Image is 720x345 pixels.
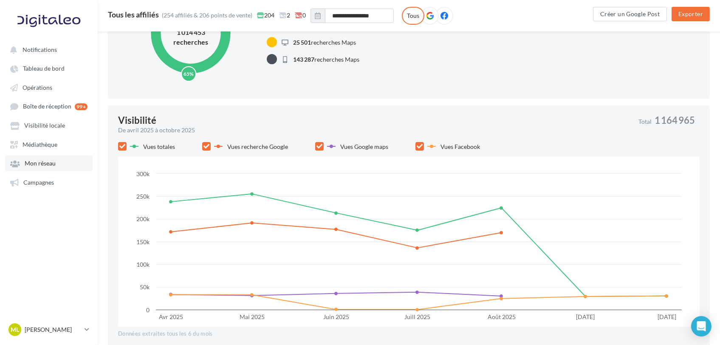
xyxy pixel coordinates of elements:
span: 0 [295,11,306,20]
text: 0 [146,306,150,314]
text: 200k [136,215,150,222]
text: 150k [136,238,150,245]
button: Créer un Google Post [593,7,667,21]
label: Tous [402,7,424,25]
span: Médiathèque [23,141,57,148]
text: Avr 2025 [159,313,183,320]
span: Vues Google maps [340,143,388,150]
span: 204 [257,11,274,20]
text: Août 2025 [488,313,516,320]
span: 1 164 965 [655,116,695,125]
text: 300k [136,170,150,177]
text: Juin 2025 [323,313,349,320]
text: Mai 2025 [240,313,265,320]
div: (254 affiliés & 206 points de vente) [162,11,252,20]
span: Campagnes [23,179,54,186]
span: Vues recherche Google [227,143,288,150]
span: Mon réseau [25,160,56,167]
text: Juill 2025 [404,313,430,320]
span: Visibilité locale [24,122,65,129]
text: [DATE] [658,313,676,320]
button: Notifications [5,42,89,57]
text: 250k [136,193,150,200]
a: Tableau de bord [5,60,93,76]
div: Visibilité [118,116,156,125]
span: Boîte de réception [23,103,71,110]
div: 99+ [75,103,88,110]
span: 2 [279,11,290,20]
p: [PERSON_NAME] [25,325,81,334]
text: [DATE] [576,313,595,320]
span: recherches Maps [293,39,356,46]
span: Total [638,119,652,125]
text: 100k [136,261,150,268]
div: Open Intercom Messenger [691,316,712,336]
a: Boîte de réception 99+ [5,98,93,114]
button: Exporter [672,7,710,21]
span: Tableau de bord [23,65,65,72]
a: Campagnes [5,174,93,190]
div: De avril 2025 à octobre 2025 [118,126,632,134]
span: Vues totales [143,143,175,150]
span: 25 501 [293,39,311,46]
a: Médiathèque [5,137,93,152]
a: Mon réseau [5,155,93,171]
a: Opérations [5,80,93,95]
div: Données extraites tous les 6 du mois [118,330,700,338]
div: Tous les affiliés [108,11,159,18]
text: 50k [140,283,150,291]
a: Visibilité locale [5,117,93,133]
span: 143 287 [293,56,314,63]
a: ML [PERSON_NAME] [7,322,91,338]
span: ML [11,325,19,334]
span: Vues Facebook [440,143,480,150]
span: Opérations [23,84,52,91]
span: recherches Maps [293,56,359,63]
span: Notifications [23,46,57,53]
